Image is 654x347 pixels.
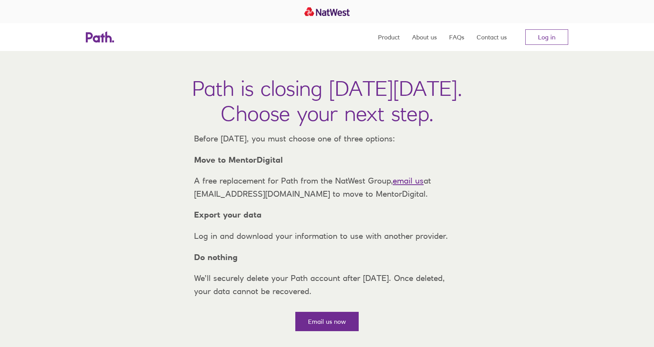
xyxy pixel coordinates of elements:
[295,312,359,331] a: Email us now
[194,155,283,165] strong: Move to MentorDigital
[188,174,466,200] p: A free replacement for Path from the NatWest Group, at [EMAIL_ADDRESS][DOMAIN_NAME] to move to Me...
[477,23,507,51] a: Contact us
[192,76,462,126] h1: Path is closing [DATE][DATE]. Choose your next step.
[378,23,400,51] a: Product
[188,230,466,243] p: Log in and download your information to use with another provider.
[194,210,262,219] strong: Export your data
[449,23,464,51] a: FAQs
[188,132,466,145] p: Before [DATE], you must choose one of three options:
[188,272,466,298] p: We’ll securely delete your Path account after [DATE]. Once deleted, your data cannot be recovered.
[393,176,424,185] a: email us
[525,29,568,45] a: Log in
[194,252,238,262] strong: Do nothing
[412,23,437,51] a: About us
